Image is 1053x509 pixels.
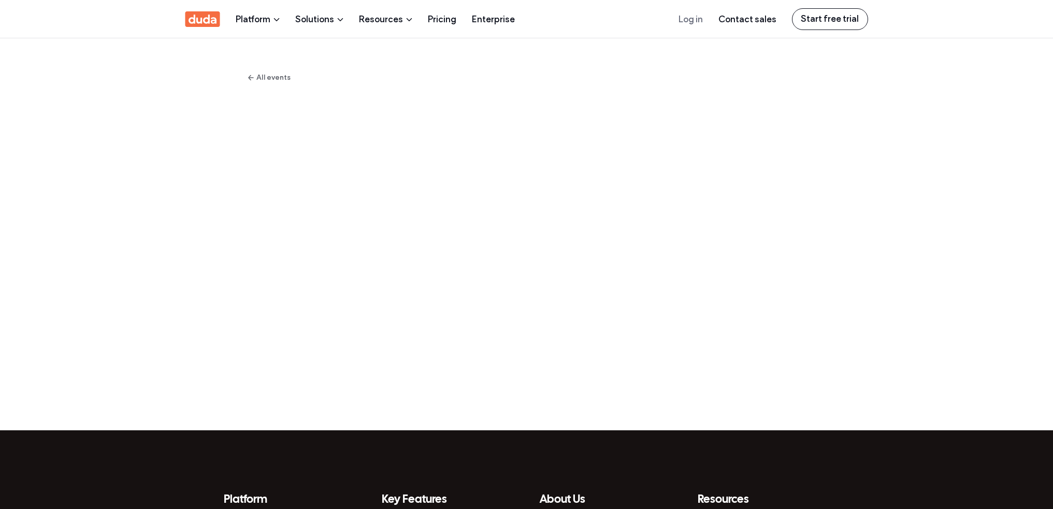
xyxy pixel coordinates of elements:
strong: Platform [224,495,267,505]
a: Contact sales [718,1,776,37]
a: Start free trial [792,8,868,30]
a: All events [248,72,805,83]
strong: Resources [698,495,749,505]
strong: About Us [540,495,585,505]
a: Log in [679,1,703,37]
strong: Key Features [382,495,447,505]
